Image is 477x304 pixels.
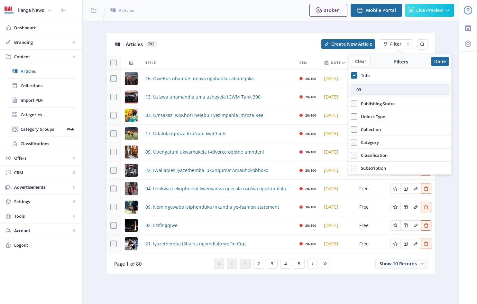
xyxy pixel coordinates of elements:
[65,126,76,132] nb-badge: Web
[145,41,157,47] span: 792
[390,42,401,47] span: Filter
[371,58,431,65] div: Filters
[357,164,386,172] span: Subscription
[416,8,443,13] span: Live Preview
[320,216,355,235] td: [DATE]
[357,100,395,108] span: Publishing Status
[14,184,71,190] span: Advertisements
[320,125,355,143] td: [DATE]
[355,198,386,216] td: Free
[14,53,71,60] span: Content
[366,8,396,13] span: Mobile Portal
[125,90,138,103] img: 3a3fd44a-d231-466d-9f06-aa18adf003b5.png
[294,259,305,269] button: 5
[390,185,400,191] a: Edit page
[126,41,143,47] span: Articles
[145,185,292,193] a: 04. Uzokwazi ekupheleni kwenyanga ngecala osolwa ngokubulala owesifazane ayengumphathi wakhe
[244,261,246,266] span: 1
[145,203,279,211] a: 09. Nemingcwabo isiphenduka inkundla ye-fashion statement
[14,24,77,31] span: Dashboard
[320,235,355,253] td: [DATE]
[305,185,316,193] div: 20/100
[125,164,138,177] img: 4d0b7b15-f59b-446b-b79f-8aa991d36bd4.png
[305,222,316,229] div: 20/100
[305,93,316,101] div: 20/100
[317,39,375,49] a: New page
[357,71,370,79] span: Title
[4,5,14,15] img: 6e32966d-d278-493e-af78-9af65f0c2223.png
[357,138,379,146] span: Category
[14,227,71,234] span: Account
[411,204,421,210] a: Edit page
[351,57,371,66] button: Clear
[298,261,300,266] span: 5
[145,222,178,229] a: 02. Ezifingqiwe
[400,240,411,246] a: Edit page
[357,113,385,120] span: Unlock Type
[145,75,254,82] span: 16. OweBus ubambe umoya ngabadlali abamqoka
[305,203,316,211] div: 30/100
[357,151,388,159] span: Classification
[18,3,44,17] div: Ilanga News
[6,108,76,122] a: Categories
[411,222,421,228] a: Edit page
[6,79,76,93] a: Collections
[240,259,251,269] button: 1
[145,240,246,248] a: 21. Iyazethemba iSharks ngomdlalo weFin Cup
[299,59,307,67] span: SEO
[380,261,417,267] span: Show 10 Records
[305,166,316,174] div: 20/100
[431,57,449,66] button: Done
[421,222,431,228] a: Edit page
[357,126,381,133] span: Collection
[14,242,77,248] span: Logout
[331,42,372,47] span: Create New Article
[379,39,413,49] button: Filter1
[145,111,263,119] a: 03. Umsakazi woKhozi nelebuli yezimpahla imroza Ree
[355,180,386,198] td: Free
[305,75,316,82] div: 20/100
[14,155,71,161] span: Offers
[411,240,421,246] a: Edit page
[125,127,138,140] img: f4b18ee0-a151-41a3-bf1d-c138097b64c9.png
[145,93,261,101] a: 13. Uzizwa unamandla uma ushayela iGWM Tank 300
[351,4,402,17] button: Mobile Portal
[405,4,454,17] button: Live Preview
[320,161,355,180] td: [DATE]
[320,70,355,88] td: [DATE]
[326,7,340,13] span: Token
[355,235,386,253] td: Free
[271,261,273,266] span: 3
[125,109,138,122] img: 6320828f-e387-4823-8429-1146711c75e1.png
[6,64,76,78] a: Articles
[305,148,316,156] div: 30/100
[421,185,431,191] a: Edit page
[400,185,411,191] a: Edit page
[320,88,355,106] td: [DATE]
[14,169,71,176] span: CRM
[400,222,411,228] a: Edit page
[14,39,71,45] span: Branding
[21,140,76,147] span: Classifications
[331,59,341,67] span: Date
[280,259,291,269] button: 4
[145,130,226,138] a: 17. Udalula iqhaza likaNabi kwiChiefs
[305,240,316,248] div: 20/100
[305,130,316,138] div: 20/100
[145,148,264,156] a: 05. Ubengafuni ukwamukela i-divorce oqothe umndeni
[320,180,355,198] td: [DATE]
[21,68,76,74] span: Articles
[305,111,316,119] div: 20/100
[14,213,71,219] span: Tools
[21,97,76,103] span: Import PDF
[309,4,347,17] button: 0Token
[125,72,138,85] img: 31bf5ce6-4908-46d3-b51f-f05f1be9084a.png
[257,261,260,266] span: 2
[253,259,264,269] button: 2
[145,166,268,174] a: 22. IWallabies iyazethemba 'ukunquma' AmaBhokobhoko
[14,198,71,205] span: Settings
